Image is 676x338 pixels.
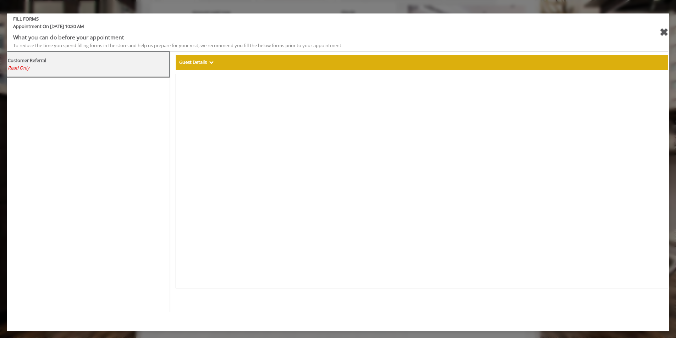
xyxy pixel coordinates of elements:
b: FILL FORMS [8,15,612,23]
b: Customer Referral [8,57,46,63]
b: Guest Details [179,59,207,65]
span: Read Only [8,65,29,71]
div: close forms [659,24,668,41]
div: To reduce the time you spend filling forms in the store and help us prepare for your visit, we re... [13,42,607,49]
span: Show [209,59,214,65]
iframe: formsViewWeb [176,74,668,288]
b: What you can do before your appointment [13,33,124,41]
span: Appointment On [DATE] 10:30 AM [8,23,612,33]
div: Guest Details Show [176,55,668,70]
